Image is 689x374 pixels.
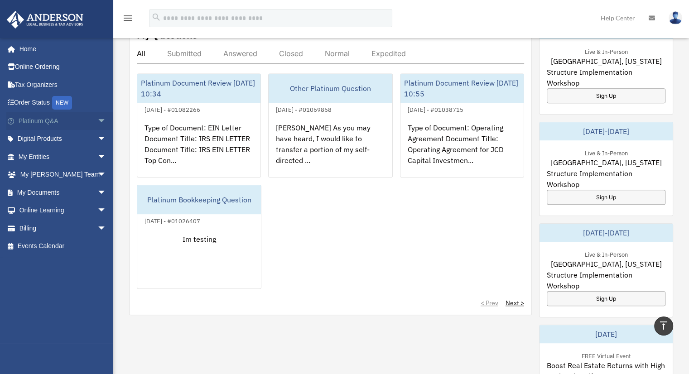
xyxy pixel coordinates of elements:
a: Digital Productsarrow_drop_down [6,130,120,148]
span: arrow_drop_down [97,219,116,238]
a: Billingarrow_drop_down [6,219,120,237]
div: [DATE] - #01069868 [269,104,339,114]
div: Other Platinum Question [269,74,392,103]
a: Events Calendar [6,237,120,255]
img: Anderson Advisors Platinum Portal [4,11,86,29]
div: Platinum Document Review [DATE] 10:55 [400,74,524,103]
div: All [137,49,145,58]
div: Platinum Bookkeeping Question [137,185,261,214]
div: Platinum Document Review [DATE] 10:34 [137,74,260,103]
div: [PERSON_NAME] As you may have heard, I would like to transfer a portion of my self-directed ... [269,115,392,186]
div: Submitted [167,49,202,58]
img: User Pic [669,11,682,24]
div: Type of Document: EIN Letter Document Title: IRS EIN LETTER Document Title: IRS EIN LETTER Top Co... [137,115,260,186]
span: Structure Implementation Workshop [547,168,665,190]
span: [GEOGRAPHIC_DATA], [US_STATE] [550,157,661,168]
a: Platinum Q&Aarrow_drop_down [6,112,120,130]
div: NEW [52,96,72,110]
div: Im testing [137,226,261,297]
a: Other Platinum Question[DATE] - #01069868[PERSON_NAME] As you may have heard, I would like to tra... [268,73,392,177]
a: Sign Up [547,291,665,306]
i: search [151,12,161,22]
span: Structure Implementation Workshop [547,67,665,88]
div: [DATE]-[DATE] [540,122,673,140]
div: Answered [223,49,257,58]
span: [GEOGRAPHIC_DATA], [US_STATE] [550,259,661,269]
span: arrow_drop_down [97,183,116,202]
div: Live & In-Person [577,249,635,259]
div: [DATE] - #01082266 [137,104,207,114]
a: Platinum Document Review [DATE] 10:34[DATE] - #01082266Type of Document: EIN Letter Document Titl... [137,73,261,177]
span: arrow_drop_down [97,148,116,166]
div: Live & In-Person [577,148,635,157]
a: My Entitiesarrow_drop_down [6,148,120,166]
a: Sign Up [547,88,665,103]
a: Order StatusNEW [6,94,120,112]
a: My Documentsarrow_drop_down [6,183,120,201]
a: My [PERSON_NAME] Teamarrow_drop_down [6,166,120,184]
a: Online Ordering [6,58,120,76]
span: arrow_drop_down [97,166,116,184]
span: arrow_drop_down [97,112,116,130]
div: Expedited [371,49,406,58]
div: [DATE] - #01026407 [137,216,207,225]
a: Platinum Document Review [DATE] 10:55[DATE] - #01038715Type of Document: Operating Agreement Docu... [400,73,524,177]
a: Tax Organizers [6,76,120,94]
a: Platinum Bookkeeping Question[DATE] - #01026407Im testing [137,185,261,289]
div: [DATE] - #01038715 [400,104,471,114]
div: Live & In-Person [577,46,635,56]
i: menu [122,13,133,24]
a: Sign Up [547,190,665,205]
div: [DATE]-[DATE] [540,224,673,242]
a: Online Learningarrow_drop_down [6,201,120,220]
div: Normal [325,49,350,58]
div: [DATE] [540,325,673,343]
span: [GEOGRAPHIC_DATA], [US_STATE] [550,56,661,67]
a: Next > [506,298,524,307]
span: arrow_drop_down [97,201,116,220]
div: Type of Document: Operating Agreement Document Title: Operating Agreement for JCD Capital Investm... [400,115,524,186]
i: vertical_align_top [658,320,669,331]
a: menu [122,16,133,24]
a: vertical_align_top [654,316,673,336]
a: Home [6,40,116,58]
div: Closed [279,49,303,58]
div: FREE Virtual Event [574,350,638,360]
span: arrow_drop_down [97,130,116,149]
span: Structure Implementation Workshop [547,269,665,291]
